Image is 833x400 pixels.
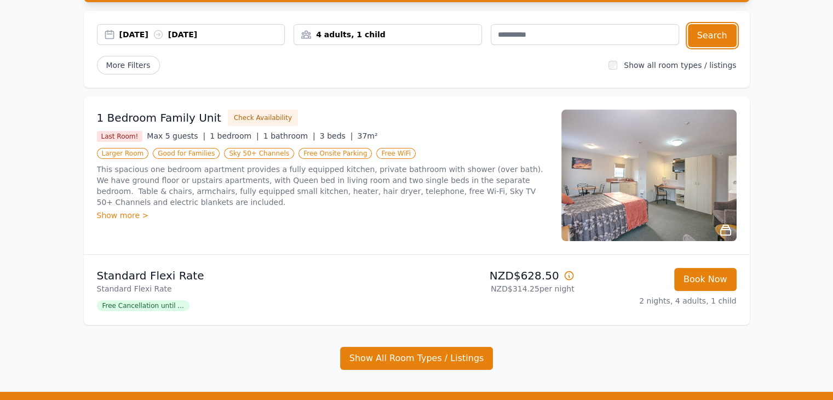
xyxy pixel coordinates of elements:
[263,132,315,140] span: 1 bathroom |
[688,24,737,47] button: Search
[97,210,548,221] div: Show more >
[97,131,143,142] span: Last Room!
[376,148,416,159] span: Free WiFi
[97,56,160,75] span: More Filters
[340,347,493,370] button: Show All Room Types / Listings
[147,132,205,140] span: Max 5 guests |
[421,283,575,294] p: NZD$314.25 per night
[210,132,259,140] span: 1 bedroom |
[298,148,372,159] span: Free Onsite Parking
[153,148,220,159] span: Good for Families
[583,295,737,306] p: 2 nights, 4 adults, 1 child
[97,268,412,283] p: Standard Flexi Rate
[224,148,294,159] span: Sky 50+ Channels
[674,268,737,291] button: Book Now
[97,283,412,294] p: Standard Flexi Rate
[97,300,189,311] span: Free Cancellation until ...
[97,148,149,159] span: Larger Room
[357,132,377,140] span: 37m²
[320,132,353,140] span: 3 beds |
[228,110,298,126] button: Check Availability
[97,110,221,125] h3: 1 Bedroom Family Unit
[119,29,285,40] div: [DATE] [DATE]
[294,29,481,40] div: 4 adults, 1 child
[97,164,548,208] p: This spacious one bedroom apartment provides a fully equipped kitchen, private bathroom with show...
[624,61,736,70] label: Show all room types / listings
[421,268,575,283] p: NZD$628.50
